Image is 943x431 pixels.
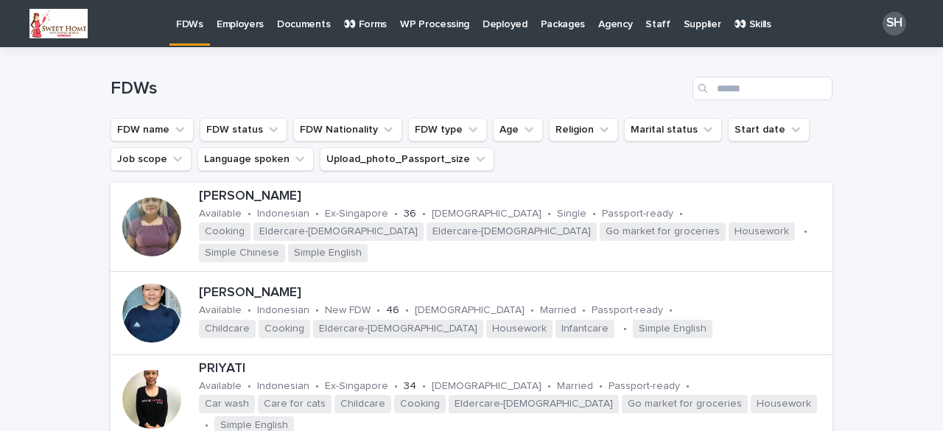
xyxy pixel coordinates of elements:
span: Simple English [288,244,368,262]
p: 36 [404,208,416,220]
span: Eldercare-[DEMOGRAPHIC_DATA] [427,222,597,241]
span: Simple English [633,320,712,338]
a: [PERSON_NAME]Available•Indonesian•New FDW•46•[DEMOGRAPHIC_DATA]•Married•Passport-ready•ChildcareC... [111,272,832,355]
button: Language spoken [197,147,314,171]
p: New FDW [325,304,371,317]
span: Cooking [199,222,250,241]
p: • [315,380,319,393]
button: Upload_photo_Passport_size [320,147,494,171]
p: Indonesian [257,208,309,220]
a: [PERSON_NAME]Available•Indonesian•Ex-Singapore•36•[DEMOGRAPHIC_DATA]•Single•Passport-ready•Cookin... [111,183,832,272]
span: Simple Chinese [199,244,285,262]
p: Passport-ready [592,304,663,317]
p: Indonesian [257,304,309,317]
p: • [669,304,673,317]
span: Housework [751,395,817,413]
p: • [248,380,251,393]
span: Eldercare-[DEMOGRAPHIC_DATA] [253,222,424,241]
p: • [422,380,426,393]
p: Ex-Singapore [325,380,388,393]
p: • [394,208,398,220]
button: FDW Nationality [293,118,402,141]
p: Married [540,304,576,317]
p: • [530,304,534,317]
p: • [679,208,683,220]
p: • [686,380,690,393]
p: Available [199,208,242,220]
p: [PERSON_NAME] [199,189,827,205]
p: • [592,208,596,220]
p: Passport-ready [609,380,680,393]
p: • [547,380,551,393]
button: FDW name [111,118,194,141]
p: • [599,380,603,393]
p: [DEMOGRAPHIC_DATA] [415,304,525,317]
span: Eldercare-[DEMOGRAPHIC_DATA] [449,395,619,413]
p: • [422,208,426,220]
span: Childcare [334,395,391,413]
p: Ex-Singapore [325,208,388,220]
p: • [315,304,319,317]
button: Age [493,118,543,141]
p: PRIYATI [199,361,827,377]
p: Indonesian [257,380,309,393]
p: Single [557,208,586,220]
button: FDW type [408,118,487,141]
button: Religion [549,118,618,141]
h1: FDWs [111,78,687,99]
p: 34 [404,380,416,393]
div: SH [883,12,906,35]
img: tBtA7m6pGC2cfqnmzz7e1HISek9VJqvkjx1iKAabY8E [29,9,88,38]
span: Cooking [259,320,310,338]
p: • [405,304,409,317]
p: [DEMOGRAPHIC_DATA] [432,208,541,220]
span: Housework [486,320,553,338]
p: 46 [386,304,399,317]
span: Infantcare [555,320,614,338]
p: • [582,304,586,317]
button: Marital status [624,118,722,141]
span: Go market for groceries [600,222,726,241]
p: Available [199,304,242,317]
p: • [248,208,251,220]
p: • [804,225,807,238]
p: • [547,208,551,220]
p: • [376,304,380,317]
span: Go market for groceries [622,395,748,413]
button: Job scope [111,147,192,171]
input: Search [693,77,832,100]
p: [PERSON_NAME] [199,285,827,301]
p: Available [199,380,242,393]
span: Car wash [199,395,255,413]
p: • [315,208,319,220]
p: • [623,323,627,335]
p: Married [557,380,593,393]
span: Care for cats [258,395,332,413]
p: Passport-ready [602,208,673,220]
span: Eldercare-[DEMOGRAPHIC_DATA] [313,320,483,338]
button: FDW status [200,118,287,141]
p: • [394,380,398,393]
button: Start date [728,118,810,141]
span: Childcare [199,320,256,338]
p: • [248,304,251,317]
span: Housework [729,222,795,241]
span: Cooking [394,395,446,413]
p: [DEMOGRAPHIC_DATA] [432,380,541,393]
